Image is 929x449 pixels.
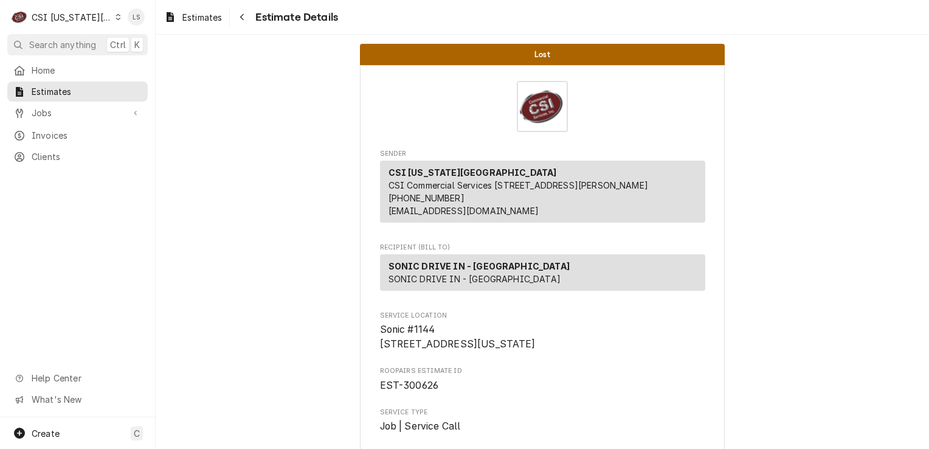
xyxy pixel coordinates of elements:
[380,378,705,393] span: Roopairs Estimate ID
[32,85,142,98] span: Estimates
[32,106,123,119] span: Jobs
[380,408,705,417] span: Service Type
[32,129,142,142] span: Invoices
[360,44,725,65] div: Status
[380,380,439,391] span: EST-300626
[380,366,705,392] div: Roopairs Estimate ID
[7,368,148,388] a: Go to Help Center
[7,125,148,145] a: Invoices
[134,38,140,51] span: K
[389,167,557,178] strong: CSI [US_STATE][GEOGRAPHIC_DATA]
[7,34,148,55] button: Search anythingCtrlK
[380,311,705,321] span: Service Location
[7,389,148,409] a: Go to What's New
[389,180,648,190] span: CSI Commercial Services [STREET_ADDRESS][PERSON_NAME]
[517,81,568,132] img: Logo
[32,393,140,406] span: What's New
[7,60,148,80] a: Home
[32,150,142,163] span: Clients
[380,420,461,432] span: Job | Service Call
[7,82,148,102] a: Estimates
[182,11,222,24] span: Estimates
[134,427,140,440] span: C
[389,206,539,216] a: [EMAIL_ADDRESS][DOMAIN_NAME]
[380,311,705,352] div: Service Location
[32,428,60,439] span: Create
[11,9,28,26] div: C
[128,9,145,26] div: Lindsay Stover's Avatar
[32,372,140,385] span: Help Center
[380,149,705,228] div: Estimate Sender
[389,261,570,271] strong: SONIC DRIVE IN - [GEOGRAPHIC_DATA]
[29,38,96,51] span: Search anything
[7,147,148,167] a: Clients
[11,9,28,26] div: CSI Kansas City's Avatar
[380,149,705,159] span: Sender
[534,50,550,58] span: Lost
[380,366,705,376] span: Roopairs Estimate ID
[380,243,705,252] span: Recipient (Bill To)
[380,243,705,296] div: Estimate Recipient
[380,408,705,434] div: Service Type
[389,274,561,284] span: SONIC DRIVE IN - [GEOGRAPHIC_DATA]
[128,9,145,26] div: LS
[32,11,112,24] div: CSI [US_STATE][GEOGRAPHIC_DATA]
[380,254,705,296] div: Recipient (Bill To)
[380,161,705,228] div: Sender
[7,103,148,123] a: Go to Jobs
[32,64,142,77] span: Home
[232,7,252,27] button: Navigate back
[380,254,705,291] div: Recipient (Bill To)
[159,7,227,27] a: Estimates
[110,38,126,51] span: Ctrl
[380,324,536,350] span: Sonic #1144 [STREET_ADDRESS][US_STATE]
[380,419,705,434] span: Service Type
[380,161,705,223] div: Sender
[389,193,464,203] a: [PHONE_NUMBER]
[380,322,705,351] span: Service Location
[252,9,338,26] span: Estimate Details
